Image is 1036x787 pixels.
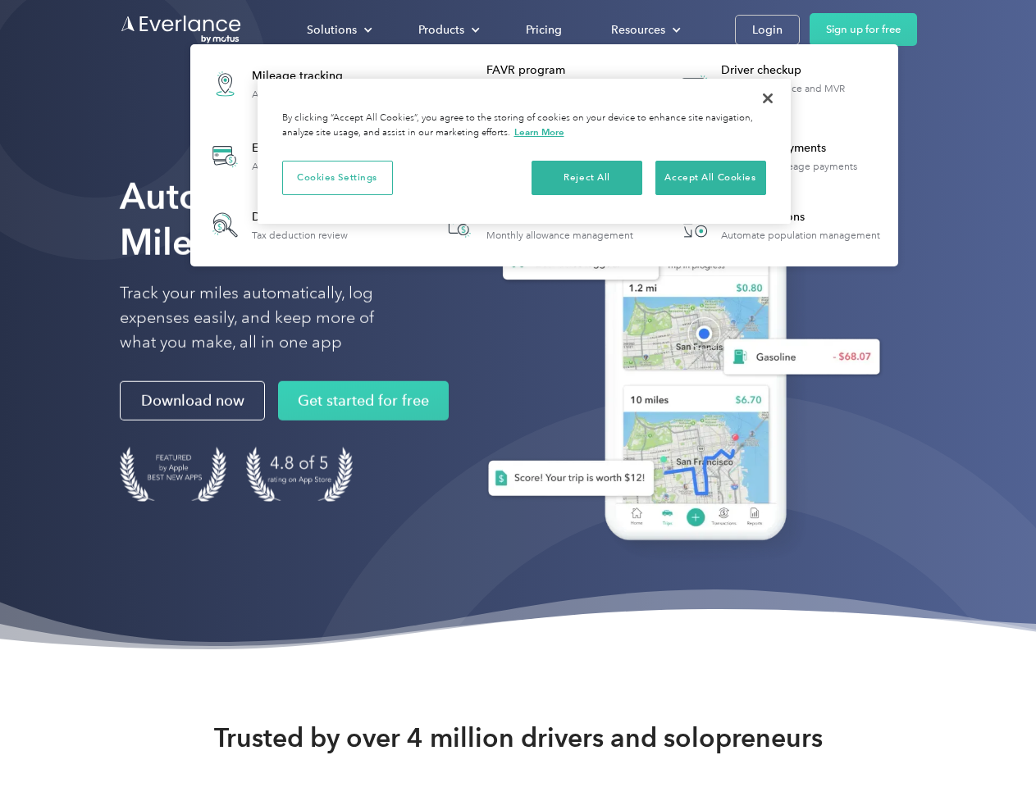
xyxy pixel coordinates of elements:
[655,161,766,195] button: Accept All Cookies
[721,230,880,241] div: Automate population management
[462,156,893,565] img: Everlance, mileage tracker app, expense tracking app
[433,198,641,252] a: Accountable planMonthly allowance management
[735,15,800,45] a: Login
[199,54,367,114] a: Mileage trackingAutomatic mileage logs
[509,16,578,44] a: Pricing
[418,20,464,40] div: Products
[810,13,917,46] a: Sign up for free
[282,111,766,140] div: By clicking “Accept All Cookies”, you agree to the storing of cookies on your device to enhance s...
[433,54,655,114] a: FAVR programFixed & Variable Rate reimbursement design & management
[402,16,493,44] div: Products
[252,161,370,172] div: Automatic transaction logs
[190,44,898,266] nav: Products
[486,230,633,241] div: Monthly allowance management
[252,89,358,100] div: Automatic mileage logs
[668,198,888,252] a: HR IntegrationsAutomate population management
[258,79,791,224] div: Privacy
[486,62,655,79] div: FAVR program
[668,54,890,114] a: Driver checkupLicense, insurance and MVR verification
[120,381,265,421] a: Download now
[526,20,562,40] div: Pricing
[595,16,694,44] div: Resources
[252,209,348,225] div: Deduction finder
[199,198,356,252] a: Deduction finderTax deduction review
[721,83,889,106] div: License, insurance and MVR verification
[252,68,358,84] div: Mileage tracking
[252,230,348,241] div: Tax deduction review
[120,14,243,45] a: Go to homepage
[120,281,413,355] p: Track your miles automatically, log expenses easily, and keep more of what you make, all in one app
[258,79,791,224] div: Cookie banner
[290,16,386,44] div: Solutions
[752,20,783,40] div: Login
[199,126,378,186] a: Expense trackingAutomatic transaction logs
[750,80,786,116] button: Close
[532,161,642,195] button: Reject All
[721,209,880,225] div: HR Integrations
[278,381,449,421] a: Get started for free
[611,20,665,40] div: Resources
[514,126,564,138] a: More information about your privacy, opens in a new tab
[721,62,889,79] div: Driver checkup
[214,721,823,754] strong: Trusted by over 4 million drivers and solopreneurs
[282,161,393,195] button: Cookies Settings
[252,140,370,157] div: Expense tracking
[120,447,226,502] img: Badge for Featured by Apple Best New Apps
[246,447,353,502] img: 4.9 out of 5 stars on the app store
[307,20,357,40] div: Solutions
